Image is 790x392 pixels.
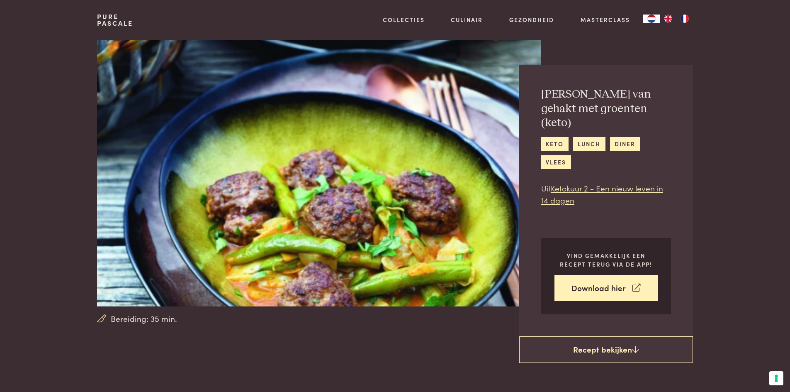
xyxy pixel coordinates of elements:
[111,313,177,325] span: Bereiding: 35 min.
[643,15,660,23] a: NL
[610,137,640,151] a: diner
[97,13,133,27] a: PurePascale
[660,15,693,23] ul: Language list
[554,275,658,301] a: Download hier
[581,15,630,24] a: Masterclass
[383,15,425,24] a: Collecties
[541,137,569,151] a: keto
[451,15,483,24] a: Culinair
[541,87,671,130] h2: [PERSON_NAME] van gehakt met groenten (keto)
[97,40,540,306] img: Thaise curry van gehakt met groenten (keto)
[509,15,554,24] a: Gezondheid
[554,251,658,268] p: Vind gemakkelijk een recept terug via de app!
[676,15,693,23] a: FR
[519,336,693,363] a: Recept bekijken
[573,137,605,151] a: lunch
[541,182,671,206] p: Uit
[643,15,660,23] div: Language
[541,155,571,169] a: vlees
[541,182,663,206] a: Ketokuur 2 - Een nieuw leven in 14 dagen
[769,371,783,385] button: Uw voorkeuren voor toestemming voor trackingtechnologieën
[660,15,676,23] a: EN
[643,15,693,23] aside: Language selected: Nederlands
